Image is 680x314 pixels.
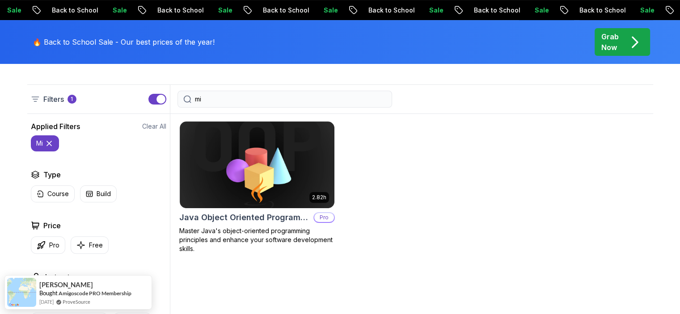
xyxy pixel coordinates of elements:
[47,189,69,198] p: Course
[89,241,103,250] p: Free
[211,6,240,15] p: Sale
[180,121,334,208] img: Java Object Oriented Programming card
[31,236,65,254] button: Pro
[39,289,58,297] span: Bought
[63,298,90,306] a: ProveSource
[45,272,80,282] h2: Instructors
[33,37,215,47] p: 🔥 Back to School Sale - Our best prices of the year!
[71,96,73,103] p: 1
[36,139,43,148] p: mi
[142,122,166,131] button: Clear All
[43,169,61,180] h2: Type
[633,6,662,15] p: Sale
[49,241,59,250] p: Pro
[179,121,335,253] a: Java Object Oriented Programming card2.82hJava Object Oriented ProgrammingProMaster Java's object...
[256,6,317,15] p: Back to School
[97,189,111,198] p: Build
[43,94,64,105] p: Filters
[106,6,134,15] p: Sale
[572,6,633,15] p: Back to School
[195,95,386,104] input: Search Java, React, Spring boot ...
[361,6,422,15] p: Back to School
[528,6,556,15] p: Sale
[601,31,619,53] p: Grab Now
[31,135,59,151] button: mi
[317,6,345,15] p: Sale
[422,6,451,15] p: Sale
[43,220,61,231] h2: Price
[31,185,75,202] button: Course
[59,290,131,297] a: Amigoscode PRO Membership
[314,213,334,222] p: Pro
[179,226,335,253] p: Master Java's object-oriented programming principles and enhance your software development skills.
[45,6,106,15] p: Back to School
[467,6,528,15] p: Back to School
[80,185,117,202] button: Build
[39,298,54,306] span: [DATE]
[39,281,93,289] span: [PERSON_NAME]
[312,194,326,201] p: 2.82h
[7,278,36,307] img: provesource social proof notification image
[71,236,109,254] button: Free
[179,211,310,224] h2: Java Object Oriented Programming
[31,121,80,132] h2: Applied Filters
[150,6,211,15] p: Back to School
